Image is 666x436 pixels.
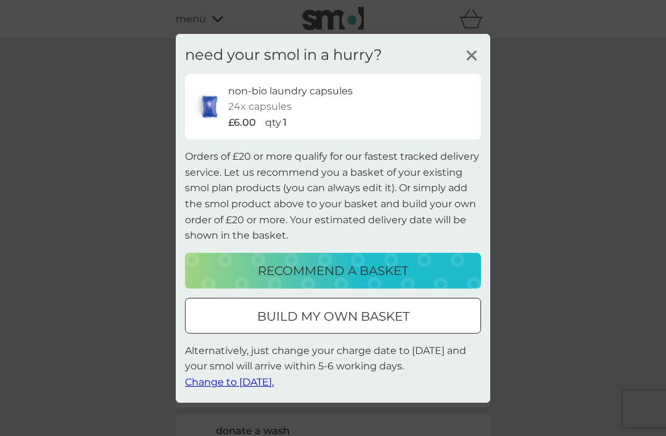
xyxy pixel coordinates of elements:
[185,343,481,390] p: Alternatively, just change your charge date to [DATE] and your smol will arrive within 5-6 workin...
[185,298,481,334] button: build my own basket
[185,374,274,390] button: Change to [DATE].
[228,115,256,131] p: £6.00
[257,306,409,326] p: build my own basket
[258,261,408,281] p: recommend a basket
[185,46,382,64] h3: need your smol in a hurry?
[265,115,281,131] p: qty
[185,376,274,388] span: Change to [DATE].
[185,253,481,289] button: recommend a basket
[283,115,287,131] p: 1
[228,83,353,99] p: non-bio laundry capsules
[228,99,292,115] p: 24x capsules
[185,149,481,244] p: Orders of £20 or more qualify for our fastest tracked delivery service. Let us recommend you a ba...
